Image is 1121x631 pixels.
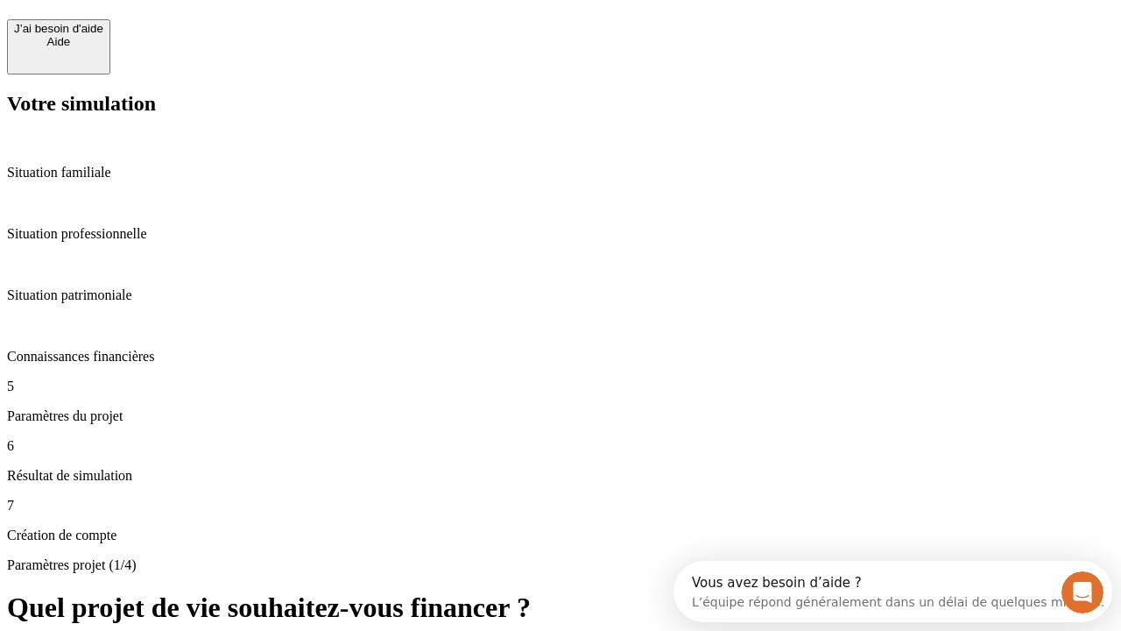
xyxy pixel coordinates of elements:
[14,22,103,35] div: J’ai besoin d'aide
[7,438,1114,454] p: 6
[7,379,1114,394] p: 5
[7,468,1114,484] p: Résultat de simulation
[14,35,103,48] div: Aide
[7,408,1114,424] p: Paramètres du projet
[7,557,1114,573] p: Paramètres projet (1/4)
[7,92,1114,116] h2: Votre simulation
[18,29,431,47] div: L’équipe répond généralement dans un délai de quelques minutes.
[7,592,1114,624] h1: Quel projet de vie souhaitez-vous financer ?
[7,528,1114,543] p: Création de compte
[7,349,1114,365] p: Connaissances financières
[7,7,483,55] div: Ouvrir le Messenger Intercom
[673,561,1112,622] iframe: Intercom live chat discovery launcher
[18,15,431,29] div: Vous avez besoin d’aide ?
[1061,571,1103,613] iframe: Intercom live chat
[7,226,1114,242] p: Situation professionnelle
[7,287,1114,303] p: Situation patrimoniale
[7,19,110,74] button: J’ai besoin d'aideAide
[7,165,1114,181] p: Situation familiale
[7,498,1114,514] p: 7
